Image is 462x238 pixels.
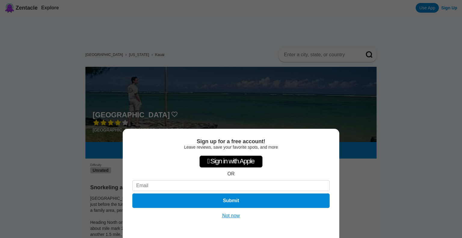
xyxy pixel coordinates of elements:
[132,138,330,145] div: Sign up for a free account!
[132,193,330,208] button: Submit
[220,213,242,219] button: Not now
[227,171,235,177] div: OR
[132,180,330,191] input: Email
[199,156,263,168] div: Sign in with Apple
[132,145,330,150] div: Leave reviews, save your favorite spots, and more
